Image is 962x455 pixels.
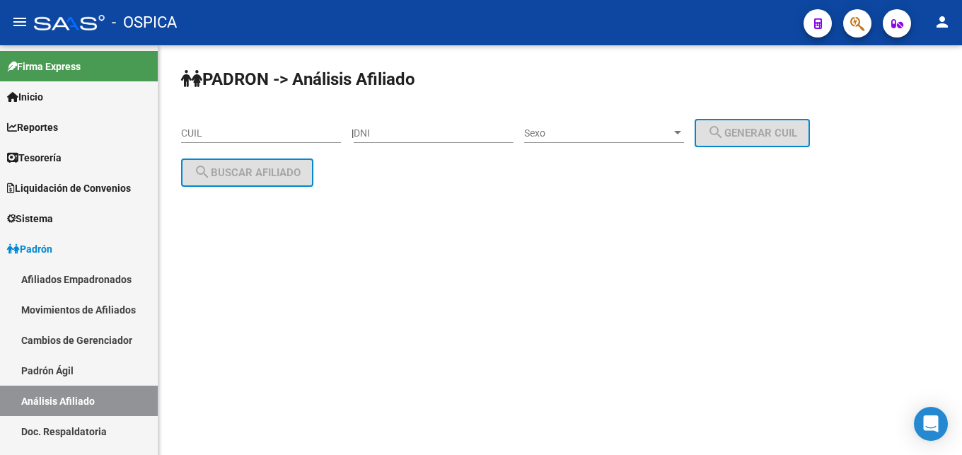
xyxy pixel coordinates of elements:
span: Sexo [524,127,671,139]
span: Padrón [7,241,52,257]
button: Generar CUIL [695,119,810,147]
span: Tesorería [7,150,62,166]
button: Buscar afiliado [181,159,313,187]
span: Inicio [7,89,43,105]
mat-icon: search [707,124,724,141]
span: Firma Express [7,59,81,74]
span: Generar CUIL [707,127,797,139]
mat-icon: search [194,163,211,180]
strong: PADRON -> Análisis Afiliado [181,69,415,89]
mat-icon: person [934,13,951,30]
mat-icon: menu [11,13,28,30]
span: - OSPICA [112,7,177,38]
div: | [352,127,821,139]
span: Liquidación de Convenios [7,180,131,196]
div: Open Intercom Messenger [914,407,948,441]
span: Reportes [7,120,58,135]
span: Sistema [7,211,53,226]
span: Buscar afiliado [194,166,301,179]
